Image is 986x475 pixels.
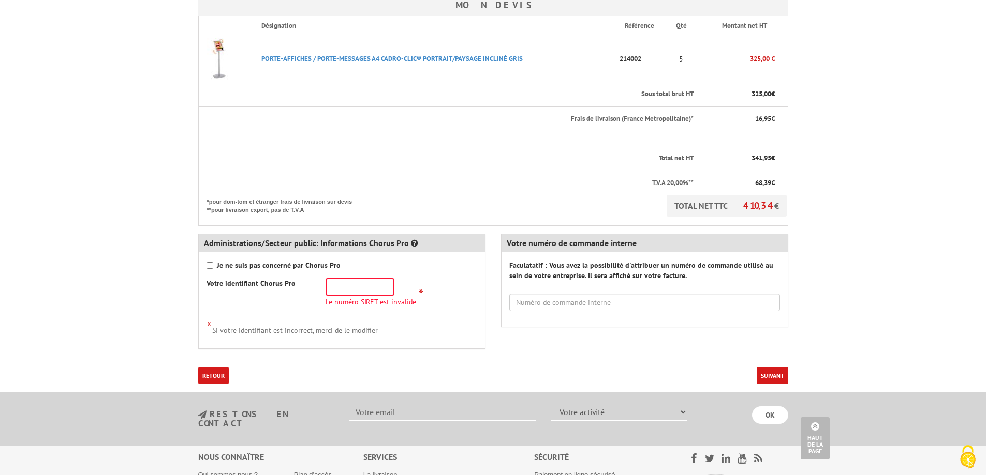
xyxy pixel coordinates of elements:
[198,146,695,171] th: Total net HT
[349,403,536,421] input: Votre email
[509,294,780,311] input: Numéro de commande interne
[217,261,341,270] strong: Je ne suis pas concerné par Chorus Pro
[198,106,695,131] th: Frais de livraison (France Metropolitaine)*
[207,178,694,188] p: T.V.A 20,00%**
[199,38,240,80] img: PORTE-AFFICHES / PORTE-MESSAGES A4 CADRO-CLIC® PORTRAIT/PAYSAGE INCLINé GRIS
[668,16,695,36] th: Qté
[752,154,771,162] span: 341,95
[743,200,774,211] span: 410,34
[950,440,986,475] button: Cookies (fenêtre modale)
[752,89,771,98] span: 325,00
[616,50,668,68] p: 214002
[261,54,523,63] a: PORTE-AFFICHES / PORTE-MESSAGES A4 CADRO-CLIC® PORTRAIT/PAYSAGE INCLINé GRIS
[752,406,788,424] input: OK
[502,234,788,252] div: Votre numéro de commande interne
[755,114,771,123] span: 16,95
[253,16,616,36] th: Désignation
[703,154,775,163] p: €
[198,82,695,106] th: Sous total brut HT
[207,262,213,269] input: Je ne suis pas concerné par Chorus Pro
[198,451,363,463] div: Nous connaître
[509,260,780,281] label: Faculatatif : Vous avez la possibilité d'attribuer un numéro de commande utilisé au sein de votre...
[755,178,771,187] span: 68,39
[198,410,334,428] h3: restons en contact
[757,367,788,384] button: Suivant
[955,444,981,470] img: Cookies (fenêtre modale)
[534,451,664,463] div: Sécurité
[695,50,775,68] p: 325,00 €
[668,36,695,82] td: 5
[703,21,787,31] p: Montant net HT
[207,278,296,288] label: Votre identifiant Chorus Pro
[703,114,775,124] p: €
[326,298,416,305] span: Le numéro SIRET est invalide
[199,234,485,252] div: Administrations/Secteur public: Informations Chorus Pro
[198,410,207,419] img: newsletter.jpg
[616,16,668,36] th: Référence
[703,89,775,99] p: €
[207,318,477,335] div: Si votre identifiant est incorrect, merci de le modifier
[667,195,787,217] p: TOTAL NET TTC €
[801,417,830,459] a: Haut de la page
[198,367,229,384] a: Retour
[703,178,775,188] p: €
[207,195,362,214] p: *pour dom-tom et étranger frais de livraison sur devis **pour livraison export, pas de T.V.A
[363,451,535,463] div: Services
